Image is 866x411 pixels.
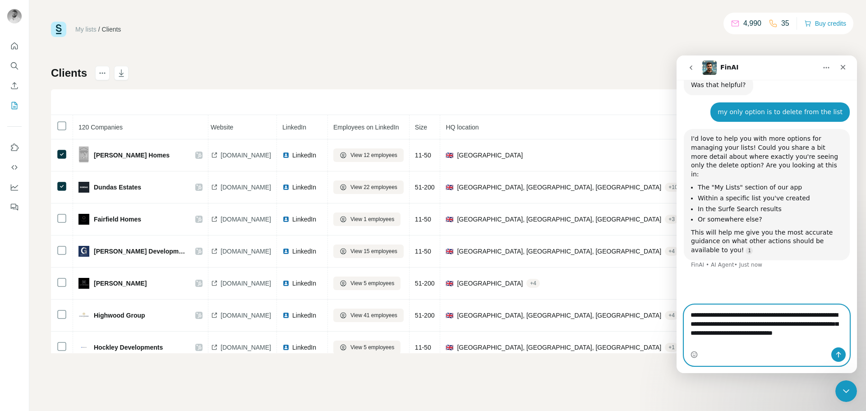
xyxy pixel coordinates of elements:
span: 51-200 [415,280,435,287]
img: Avatar [7,9,22,23]
span: HQ location [446,124,479,131]
span: [DOMAIN_NAME] [221,183,271,192]
span: 11-50 [415,248,431,255]
span: [DOMAIN_NAME] [221,247,271,256]
a: My lists [75,26,97,33]
button: actions [95,66,110,80]
span: [DOMAIN_NAME] [221,151,271,160]
div: + 1 [665,343,678,351]
span: [PERSON_NAME] Homes [94,151,170,160]
span: Highwood Group [94,311,145,320]
button: View 5 employees [333,341,401,354]
button: Dashboard [7,179,22,195]
span: View 1 employees [350,215,394,223]
span: Hockley Developments [94,343,163,352]
button: Use Surfe API [7,159,22,175]
img: company-logo [78,246,89,257]
div: + 10 [665,183,681,191]
button: Use Surfe on LinkedIn [7,139,22,156]
img: LinkedIn logo [282,152,290,159]
span: 🇬🇧 [446,279,453,288]
iframe: Intercom live chat [835,380,857,402]
button: Quick start [7,38,22,54]
span: 51-200 [415,312,435,319]
span: [GEOGRAPHIC_DATA] [457,279,523,288]
span: LinkedIn [282,124,306,131]
span: LinkedIn [292,215,316,224]
span: View 5 employees [350,279,394,287]
span: View 41 employees [350,311,397,319]
span: [DOMAIN_NAME] [221,215,271,224]
span: [GEOGRAPHIC_DATA], [GEOGRAPHIC_DATA], [GEOGRAPHIC_DATA] [457,215,661,224]
p: 35 [781,18,789,29]
span: 🇬🇧 [446,215,453,224]
span: LinkedIn [292,311,316,320]
span: View 5 employees [350,343,394,351]
div: + 4 [526,279,540,287]
span: 🇬🇧 [446,247,453,256]
span: LinkedIn [292,247,316,256]
img: company-logo [78,182,89,193]
span: Website [211,124,233,131]
button: Feedback [7,199,22,215]
span: 🇬🇧 [446,311,453,320]
button: View 22 employees [333,180,404,194]
span: View 12 employees [350,151,397,159]
span: [GEOGRAPHIC_DATA], [GEOGRAPHIC_DATA], [GEOGRAPHIC_DATA] [457,343,661,352]
span: [DOMAIN_NAME] [221,343,271,352]
span: 🇬🇧 [446,183,453,192]
span: [GEOGRAPHIC_DATA], [GEOGRAPHIC_DATA], [GEOGRAPHIC_DATA] [457,311,661,320]
span: [DOMAIN_NAME] [221,311,271,320]
span: Size [415,124,427,131]
p: 4,990 [743,18,761,29]
span: Fairfield Homes [94,215,141,224]
img: Surfe Logo [51,22,66,37]
div: Clients [102,25,121,34]
img: LinkedIn logo [282,280,290,287]
span: Employees on LinkedIn [333,124,399,131]
button: View 1 employees [333,212,401,226]
span: [PERSON_NAME] [94,279,147,288]
img: LinkedIn logo [282,216,290,223]
span: [GEOGRAPHIC_DATA], [GEOGRAPHIC_DATA], [GEOGRAPHIC_DATA] [457,183,661,192]
button: Buy credits [804,17,846,30]
img: company-logo [78,278,89,289]
span: [GEOGRAPHIC_DATA], [GEOGRAPHIC_DATA], [GEOGRAPHIC_DATA] [457,247,661,256]
li: / [98,25,100,34]
span: Dundas Estates [94,183,141,192]
span: [DOMAIN_NAME] [221,279,271,288]
iframe: Intercom live chat [677,55,857,373]
span: View 22 employees [350,183,397,191]
span: 11-50 [415,344,431,351]
span: LinkedIn [292,183,316,192]
img: company-logo [78,146,89,165]
span: 51-200 [415,184,435,191]
span: 11-50 [415,216,431,223]
div: + 4 [665,247,678,255]
img: company-logo [78,214,89,225]
span: 🇬🇧 [446,151,453,160]
img: LinkedIn logo [282,344,290,351]
span: LinkedIn [292,151,316,160]
span: View 15 employees [350,247,397,255]
button: View 5 employees [333,277,401,290]
h1: Clients [51,66,87,80]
